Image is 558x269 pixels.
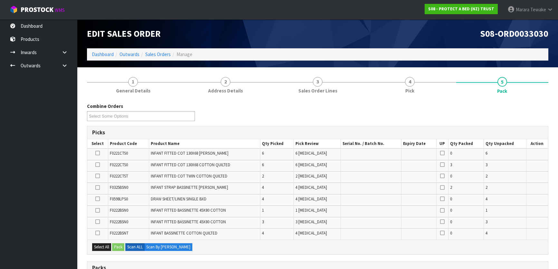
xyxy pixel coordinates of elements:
span: 4 [486,196,487,202]
span: 4 [MEDICAL_DATA] [295,185,327,190]
span: 2 [221,77,230,87]
span: 6 [MEDICAL_DATA] [295,150,327,156]
span: Marara [516,6,529,13]
button: Select All [92,243,111,251]
span: 1 [128,77,138,87]
span: 2 [MEDICAL_DATA] [295,173,327,179]
span: 0 [450,173,452,179]
label: Scan ALL [125,243,145,251]
span: 6 [MEDICAL_DATA] [295,162,327,168]
a: S08 - PROTECT A BED (NZ) TRUST [425,4,498,14]
span: 3 [450,162,452,168]
span: General Details [116,87,150,94]
th: Qty Picked [260,139,294,149]
span: F0222BSN0 [110,219,128,225]
label: Scan By [PERSON_NAME] [144,243,192,251]
span: S08-ORD0033030 [480,28,548,39]
span: 4 [MEDICAL_DATA] [295,196,327,202]
h3: Picks [92,130,543,136]
span: Tewake [530,6,546,13]
span: Edit Sales Order [87,28,161,39]
span: 2 [450,185,452,190]
th: Product Code [108,139,149,149]
span: INFANT FITTED COT 130X68 [PERSON_NAME] [151,150,228,156]
span: 3 [486,219,487,225]
span: 1 [MEDICAL_DATA] [295,207,327,213]
span: F0222CTST [110,173,128,179]
span: 0 [450,196,452,202]
label: Combine Orders [87,103,123,110]
span: 6 [262,162,264,168]
span: 4 [486,230,487,236]
a: Outwards [120,51,139,57]
span: Manage [177,51,192,57]
span: INFANT STRAP BASSINETTE [PERSON_NAME] [151,185,228,190]
span: 1 [486,207,487,213]
span: F0598LPS0 [110,196,128,202]
span: 0 [450,219,452,225]
span: F0222CTS0 [110,162,128,168]
span: 4 [405,77,415,87]
span: INFANT FITTED BASSINETTE 45X80 COTTON [151,207,226,213]
span: 4 [262,230,264,236]
span: F0222BSN0 [110,207,128,213]
span: INFANT FITTED BASSINETTE 45X80 COTTON [151,219,226,225]
img: cube-alt.png [10,5,18,14]
span: Pick [405,87,414,94]
span: 4 [262,196,264,202]
th: Expiry Date [401,139,436,149]
th: Qty Packed [448,139,484,149]
span: 2 [486,185,487,190]
th: Action [526,139,548,149]
span: INFANT FITTED COT TWIN COTTON QUILTED [151,173,227,179]
span: 4 [MEDICAL_DATA] [295,230,327,236]
th: Serial No. / Batch No. [341,139,401,149]
span: 3 [MEDICAL_DATA] [295,219,327,225]
span: 3 [313,77,322,87]
th: Qty Unpacked [484,139,526,149]
span: 1 [262,207,264,213]
span: 3 [486,162,487,168]
span: ProStock [21,5,53,14]
button: Pack [112,243,124,251]
span: 4 [262,185,264,190]
span: 6 [486,150,487,156]
span: INFANT FITTED COT 130X68 COTTON QUILTED [151,162,230,168]
a: Sales Orders [145,51,171,57]
span: 2 [262,173,264,179]
span: 0 [450,150,452,156]
span: INFANT BASSINETTE COTTON QUILTED [151,230,217,236]
th: Product Name [149,139,260,149]
th: UP [436,139,448,149]
span: Pack [497,88,507,94]
span: 5 [497,77,507,87]
strong: S08 - PROTECT A BED (NZ) TRUST [428,6,494,12]
span: F0222BSNT [110,230,129,236]
span: Sales Order Lines [298,87,337,94]
span: 0 [450,207,452,213]
span: 3 [262,219,264,225]
th: Pick Review [294,139,341,149]
span: DRAW SHEET/LINEN SINGLE BXD [151,196,207,202]
span: F0325BSN0 [110,185,128,190]
span: Address Details [208,87,243,94]
span: F0221CTS0 [110,150,128,156]
a: Dashboard [92,51,114,57]
span: 0 [450,230,452,236]
th: Select [87,139,108,149]
span: 2 [486,173,487,179]
span: 6 [262,150,264,156]
small: WMS [55,7,65,13]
